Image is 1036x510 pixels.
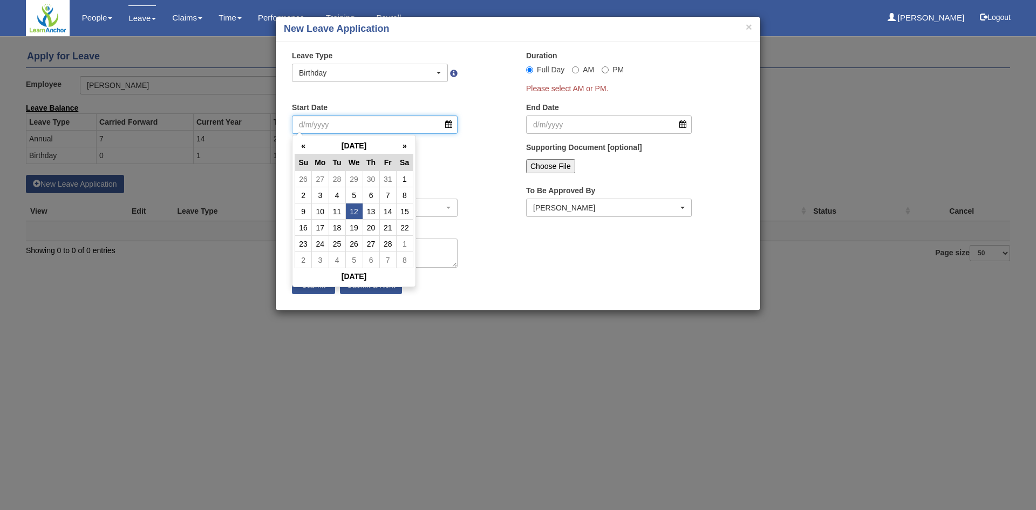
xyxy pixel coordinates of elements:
[295,171,312,187] td: 26
[363,154,379,171] th: Th
[312,252,329,268] td: 3
[526,84,609,93] span: Please select AM or PM.
[329,252,345,268] td: 4
[363,171,379,187] td: 30
[345,236,363,252] td: 26
[526,185,595,196] label: To Be Approved By
[363,236,379,252] td: 27
[329,171,345,187] td: 28
[329,203,345,220] td: 11
[345,220,363,236] td: 19
[312,171,329,187] td: 27
[329,187,345,203] td: 4
[295,252,312,268] td: 2
[396,154,413,171] th: Sa
[396,203,413,220] td: 15
[379,187,396,203] td: 7
[329,236,345,252] td: 25
[526,199,692,217] button: Eric Lin
[379,171,396,187] td: 31
[292,115,458,134] input: d/m/yyyy
[295,154,312,171] th: Su
[312,220,329,236] td: 17
[345,187,363,203] td: 5
[329,154,345,171] th: Tu
[295,187,312,203] td: 2
[526,159,575,173] input: Choose File
[312,187,329,203] td: 3
[533,202,678,213] div: [PERSON_NAME]
[292,50,332,61] label: Leave Type
[526,102,559,113] label: End Date
[396,236,413,252] td: 1
[396,138,413,154] th: »
[284,23,389,34] b: New Leave Application
[295,138,312,154] th: «
[329,220,345,236] td: 18
[345,171,363,187] td: 29
[526,50,557,61] label: Duration
[312,236,329,252] td: 24
[363,252,379,268] td: 6
[526,115,692,134] input: d/m/yyyy
[292,64,448,82] button: Birthday
[363,220,379,236] td: 20
[379,236,396,252] td: 28
[396,187,413,203] td: 8
[363,203,379,220] td: 13
[295,203,312,220] td: 9
[583,65,594,74] span: AM
[396,171,413,187] td: 1
[345,154,363,171] th: We
[379,203,396,220] td: 14
[345,252,363,268] td: 5
[312,154,329,171] th: Mo
[312,138,397,154] th: [DATE]
[537,65,564,74] span: Full Day
[295,236,312,252] td: 23
[295,220,312,236] td: 16
[746,21,752,32] button: ×
[379,154,396,171] th: Fr
[312,203,329,220] td: 10
[526,142,642,153] label: Supporting Document [optional]
[345,203,363,220] td: 12
[612,65,624,74] span: PM
[363,187,379,203] td: 6
[295,268,413,285] th: [DATE]
[292,102,328,113] label: Start Date
[379,252,396,268] td: 7
[396,220,413,236] td: 22
[396,252,413,268] td: 8
[299,67,434,78] div: Birthday
[379,220,396,236] td: 21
